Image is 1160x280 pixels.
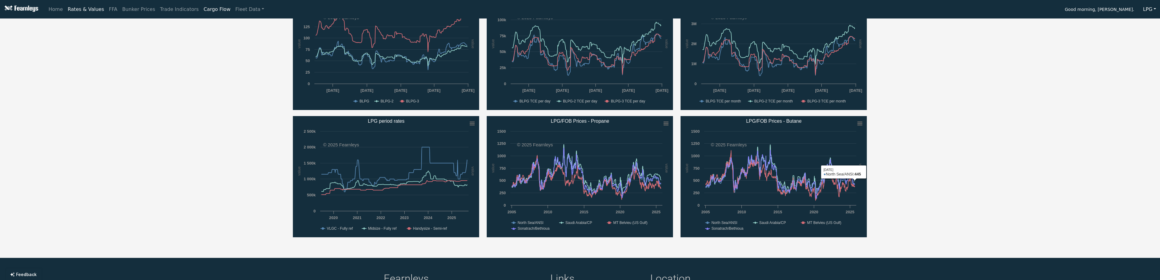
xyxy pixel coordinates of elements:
[518,226,550,231] text: Sonatrach/Bethioua
[681,116,867,237] svg: LPG/FOB Prices - Butane
[807,221,841,225] text: MT Belvieu (US Gulf)
[306,47,310,52] text: 75
[304,161,316,165] text: 1 500k
[65,3,107,15] a: Rates & Values
[499,178,506,183] text: 500
[360,99,369,103] text: BLPG
[304,145,316,149] text: 2 000k
[563,99,597,103] text: BLPG-2 TCE per day
[406,99,419,103] text: BLPG-3
[487,116,673,237] svg: LPG/FOB Prices - Propane
[504,203,506,208] text: 0
[424,215,433,220] text: 2024
[613,221,648,225] text: MT Belvieu (US Gulf)
[368,226,397,231] text: Midsize - Fully ref
[556,88,569,93] text: [DATE]
[353,215,361,220] text: 2021
[691,42,697,46] text: 2M
[491,39,495,48] text: value
[815,88,828,93] text: [DATE]
[329,215,338,220] text: 2020
[774,210,782,214] text: 2015
[589,88,602,93] text: [DATE]
[462,88,474,93] text: [DATE]
[297,39,301,48] text: value
[504,82,506,86] text: 0
[497,154,506,158] text: 1000
[306,58,310,63] text: 50
[313,209,316,213] text: 0
[471,39,475,48] text: value
[497,141,506,146] text: 1250
[858,164,863,173] text: value
[684,164,689,173] text: value
[400,215,409,220] text: 2023
[1139,4,1160,15] button: LPG
[500,65,506,70] text: 25k
[157,3,201,15] a: Trade Indicators
[507,210,516,214] text: 2005
[655,88,668,93] text: [DATE]
[1065,5,1134,15] span: Good morning, [PERSON_NAME].
[858,39,863,48] text: value
[701,210,710,214] text: 2005
[518,221,543,225] text: North Sea/ANSI
[376,215,385,220] text: 2022
[499,166,506,171] text: 750
[304,129,316,134] text: 2 500k
[622,88,635,93] text: [DATE]
[499,191,506,195] text: 250
[711,142,747,147] text: © 2025 Fearnleys
[665,39,669,48] text: value
[428,88,440,93] text: [DATE]
[307,193,316,197] text: 500k
[691,154,700,158] text: 1000
[713,88,726,93] text: [DATE]
[551,118,609,124] text: LPG/FOB Prices - Propane
[471,166,475,176] text: value
[652,210,660,214] text: 2025
[759,221,786,225] text: Saudi Arabia/CP
[616,210,624,214] text: 2020
[297,166,301,176] text: value
[846,210,854,214] text: 2025
[519,99,551,103] text: BLPG TCE per day
[306,70,310,75] text: 25
[498,18,506,22] text: 100k
[491,164,495,173] text: value
[413,226,447,231] text: Handysize - Semi-ref
[46,3,65,15] a: Home
[691,62,697,66] text: 1M
[522,88,535,93] text: [DATE]
[544,210,552,214] text: 2010
[807,99,846,103] text: BLPG-3 TCE per month
[706,99,741,103] text: BLPG TCE per month
[665,164,669,173] text: value
[611,99,645,103] text: BLPG-3 TCE per day
[691,141,700,146] text: 1250
[517,142,553,147] text: © 2025 Fearnleys
[691,22,697,26] text: 3M
[711,221,737,225] text: North Sea/ANSI
[684,39,689,48] text: value
[308,82,310,86] text: 0
[497,129,506,134] text: 1500
[810,210,818,214] text: 2020
[360,88,373,93] text: [DATE]
[120,3,157,15] a: Bunker Prices
[394,88,407,93] text: [DATE]
[754,99,793,103] text: BLPG-2 TCE per month
[782,88,794,93] text: [DATE]
[711,226,744,231] text: Sonatrach/Bethioua
[693,191,700,195] text: 250
[303,25,310,29] text: 125
[500,49,506,54] text: 50k
[326,88,339,93] text: [DATE]
[565,221,592,225] text: Saudi Arabia/CP
[849,88,862,93] text: [DATE]
[381,99,394,103] text: BLPG-2
[580,210,588,214] text: 2015
[304,177,316,181] text: 1 000k
[698,203,700,208] text: 0
[3,5,38,13] img: Fearnleys Logo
